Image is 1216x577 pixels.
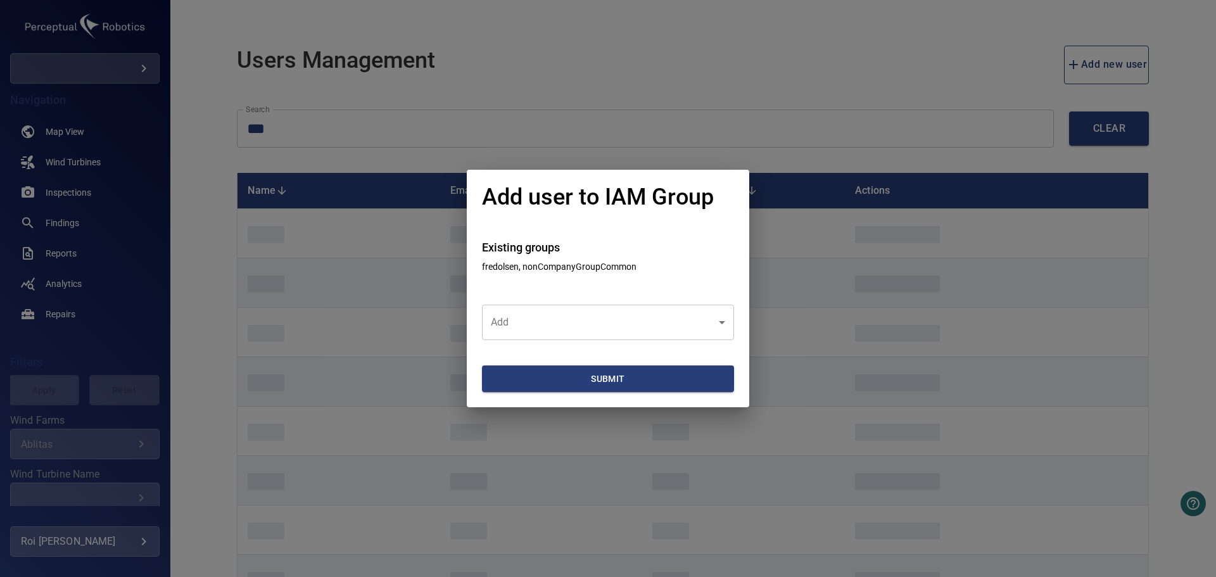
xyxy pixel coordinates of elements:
button: Submit [482,365,734,393]
span: Submit [487,371,729,387]
h4: Existing groups [482,241,734,254]
h1: Add user to IAM Group [482,185,714,210]
p: fredolsen, nonCompanyGroupCommon [482,260,734,273]
div: ​ [482,305,734,340]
